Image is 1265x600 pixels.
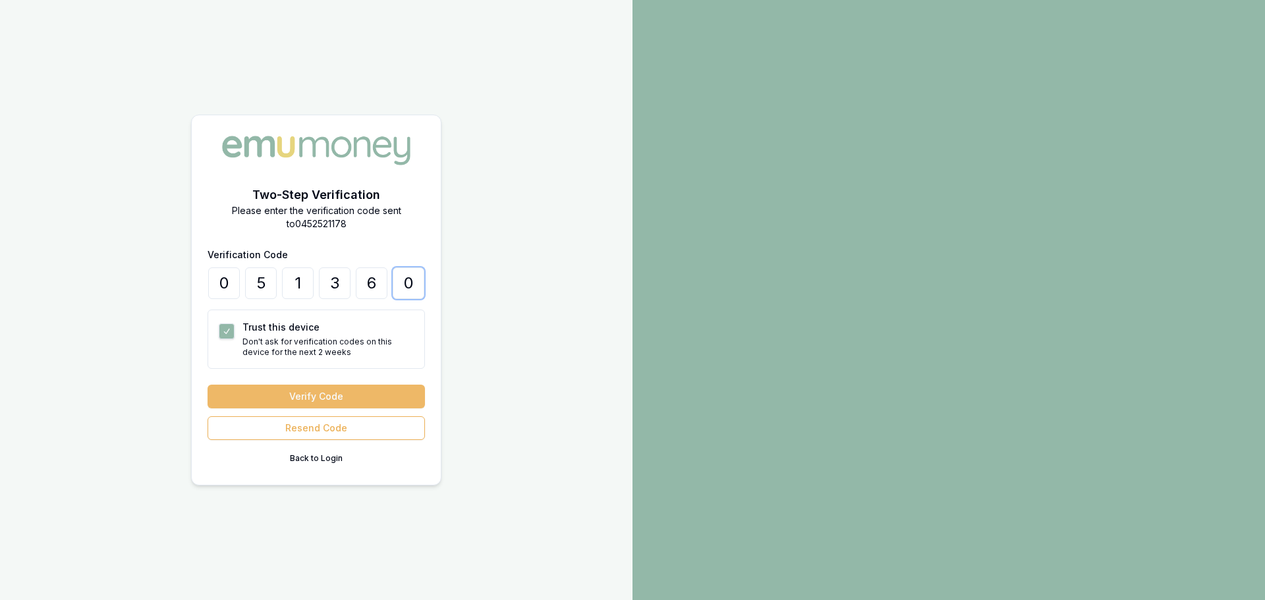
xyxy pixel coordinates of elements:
button: Back to Login [208,448,425,469]
button: Resend Code [208,416,425,440]
button: Verify Code [208,385,425,408]
label: Trust this device [242,321,320,333]
p: Don't ask for verification codes on this device for the next 2 weeks [242,337,414,358]
p: Please enter the verification code sent to 0452521178 [208,204,425,231]
img: Emu Money [217,131,415,169]
h2: Two-Step Verification [208,186,425,204]
label: Verification Code [208,249,288,260]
